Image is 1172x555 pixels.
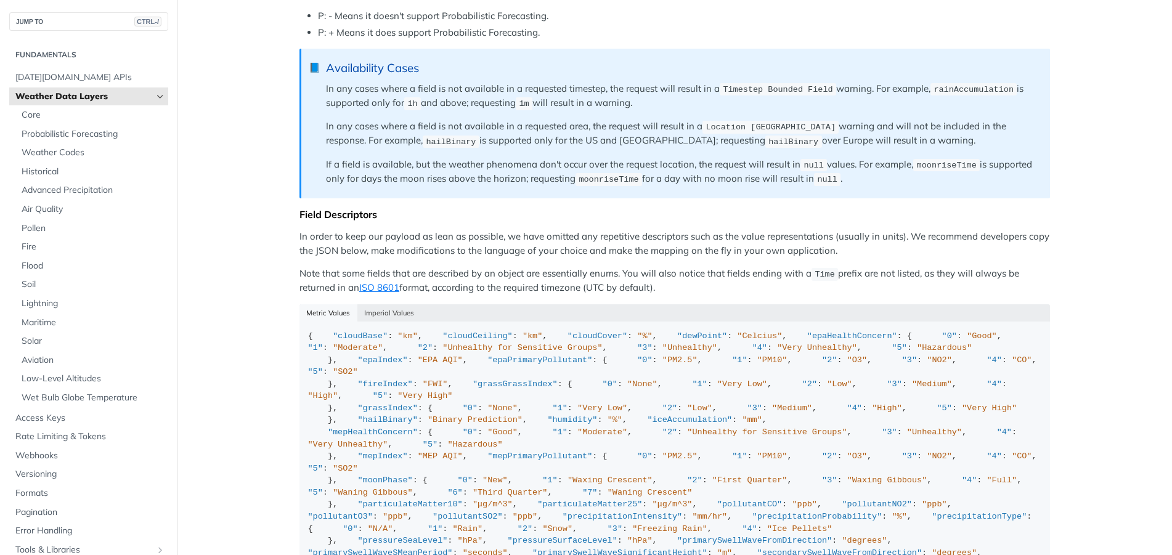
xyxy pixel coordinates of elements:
span: "Hazardous" [447,440,502,449]
span: "O3" [847,452,867,461]
span: "Hazardous" [917,343,972,352]
span: "Unhealthy" [662,343,717,352]
span: Weather Data Layers [15,91,152,103]
span: "ppb" [792,500,817,509]
span: "O3" [847,355,867,365]
span: Versioning [15,468,165,480]
span: "PM10" [757,355,787,365]
span: "Unhealthy" [907,427,962,437]
span: "μg/m^3" [653,500,693,509]
span: Solar [22,335,165,347]
span: "EPA AQI" [418,355,463,365]
span: moonriseTime [917,161,977,170]
a: Pagination [9,503,168,522]
span: "4" [987,355,1002,365]
h2: Fundamentals [9,49,168,60]
span: "%" [608,415,622,424]
span: "epaHealthConcern" [807,331,897,341]
a: Pollen [15,219,168,238]
span: "Waxing Crescent" [568,476,653,485]
span: "NO2" [927,452,952,461]
span: "epaPrimaryPollutant" [487,355,592,365]
span: moonriseTime [579,175,638,184]
span: "0" [637,452,652,461]
span: "ppb" [383,512,408,521]
a: [DATE][DOMAIN_NAME] APIs [9,68,168,87]
a: Core [15,106,168,124]
span: Advanced Precipitation [22,184,165,196]
span: "mepHealthConcern" [328,427,418,437]
span: "grassIndex" [358,403,418,413]
span: null [804,161,823,170]
li: P: - Means it doesn't support Probabilistic Forecasting. [318,9,1050,23]
span: "2" [662,427,677,437]
p: Note that some fields that are described by an object are essentially enums. You will also notice... [299,267,1050,295]
button: Show subpages for Tools & Libraries [155,545,165,555]
a: Rate Limiting & Tokens [9,427,168,446]
span: "km" [397,331,417,341]
span: "3" [822,476,837,485]
span: "precipitationProbability" [752,512,882,521]
span: "moonPhase" [358,476,413,485]
span: "Very High" [397,391,452,400]
span: Rate Limiting & Tokens [15,431,165,443]
span: "CO" [1012,452,1032,461]
span: "5" [308,488,323,497]
span: "2" [802,379,817,389]
span: "1" [553,403,568,413]
a: Air Quality [15,200,168,219]
a: Advanced Precipitation [15,181,168,200]
span: "Low" [827,379,852,389]
span: "Ice Pellets" [767,524,832,533]
span: Access Keys [15,412,165,424]
span: Fire [22,241,165,253]
span: "precipitationType" [932,512,1027,521]
span: "cloudCeiling" [442,331,512,341]
span: "μg/m^3" [473,500,513,509]
span: "4" [847,403,862,413]
span: "2" [687,476,702,485]
span: "%" [892,512,907,521]
span: Timestep Bounded Field [723,85,832,94]
span: "Third Quarter" [473,488,548,497]
li: P: + Means it does support Probabilistic Forecasting. [318,26,1050,40]
button: Imperial Values [357,304,421,322]
a: Wet Bulb Globe Temperature [15,389,168,407]
span: "1" [428,524,442,533]
span: "7" [582,488,597,497]
span: "4" [962,476,977,485]
span: Webhooks [15,450,165,462]
div: Availability Cases [326,61,1038,75]
span: "4" [752,343,767,352]
span: "2" [518,524,532,533]
span: "Unhealthy for Sensitive Groups" [687,427,847,437]
span: Lightning [22,298,165,310]
span: CTRL-/ [134,17,161,26]
span: "Moderate" [577,427,627,437]
span: "pollutantNO2" [842,500,911,509]
span: "4" [997,427,1012,437]
span: Wet Bulb Globe Temperature [22,392,165,404]
span: "precipitationIntensity" [563,512,682,521]
span: 📘 [309,61,320,75]
span: Historical [22,166,165,178]
span: "Binary Prediction" [428,415,523,424]
span: "hPa" [627,536,653,545]
span: "primarySwellWaveFromDirection" [677,536,832,545]
span: "Very Unhealthy" [777,343,857,352]
span: "0" [463,427,478,437]
span: "2" [662,403,677,413]
span: "High" [308,391,338,400]
span: "None" [487,403,518,413]
span: "particulateMatter25" [537,500,642,509]
span: Location [GEOGRAPHIC_DATA] [706,123,836,132]
span: "Rain" [453,524,483,533]
span: "Freezing Rain" [632,524,707,533]
span: hailBinary [768,137,818,146]
span: Flood [22,260,165,272]
span: Aviation [22,354,165,367]
span: "FWI" [423,379,448,389]
span: "6" [447,488,462,497]
span: "First Quarter" [712,476,787,485]
a: Low-Level Altitudes [15,370,168,388]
